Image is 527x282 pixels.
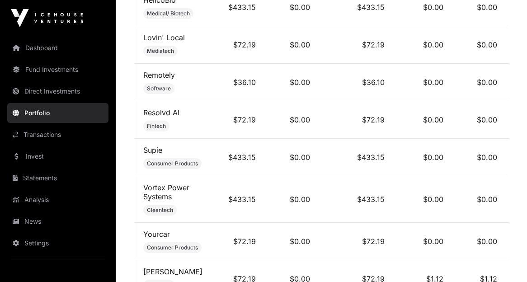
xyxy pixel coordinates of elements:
[452,139,506,176] td: $0.00
[394,64,452,101] td: $0.00
[147,10,190,17] span: Medical/ Biotech
[452,223,506,260] td: $0.00
[147,122,166,130] span: Fintech
[143,108,179,117] a: Resolvd AI
[394,176,452,223] td: $0.00
[7,103,108,123] a: Portfolio
[7,38,108,58] a: Dashboard
[143,183,189,201] a: Vortex Power Systems
[319,176,394,223] td: $433.15
[212,101,265,139] td: $72.19
[147,160,198,167] span: Consumer Products
[7,60,108,80] a: Fund Investments
[319,223,394,260] td: $72.19
[212,139,265,176] td: $433.15
[7,125,108,145] a: Transactions
[7,190,108,210] a: Analysis
[7,81,108,101] a: Direct Investments
[147,207,173,214] span: Cleantech
[143,70,175,80] a: Remotely
[394,139,452,176] td: $0.00
[319,101,394,139] td: $72.19
[452,101,506,139] td: $0.00
[212,223,265,260] td: $72.19
[265,139,319,176] td: $0.00
[143,267,202,276] a: [PERSON_NAME]
[212,26,265,64] td: $72.19
[265,64,319,101] td: $0.00
[147,85,171,92] span: Software
[265,176,319,223] td: $0.00
[319,26,394,64] td: $72.19
[394,223,452,260] td: $0.00
[319,64,394,101] td: $36.10
[143,230,170,239] a: Yourcar
[147,244,198,251] span: Consumer Products
[7,168,108,188] a: Statements
[11,9,83,27] img: Icehouse Ventures Logo
[394,26,452,64] td: $0.00
[143,33,185,42] a: Lovin' Local
[394,101,452,139] td: $0.00
[265,101,319,139] td: $0.00
[7,211,108,231] a: News
[147,47,174,55] span: Mediatech
[452,64,506,101] td: $0.00
[212,64,265,101] td: $36.10
[265,26,319,64] td: $0.00
[143,146,162,155] a: Supie
[482,239,527,282] iframe: Chat Widget
[452,176,506,223] td: $0.00
[7,233,108,253] a: Settings
[265,223,319,260] td: $0.00
[319,139,394,176] td: $433.15
[212,176,265,223] td: $433.15
[7,146,108,166] a: Invest
[452,26,506,64] td: $0.00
